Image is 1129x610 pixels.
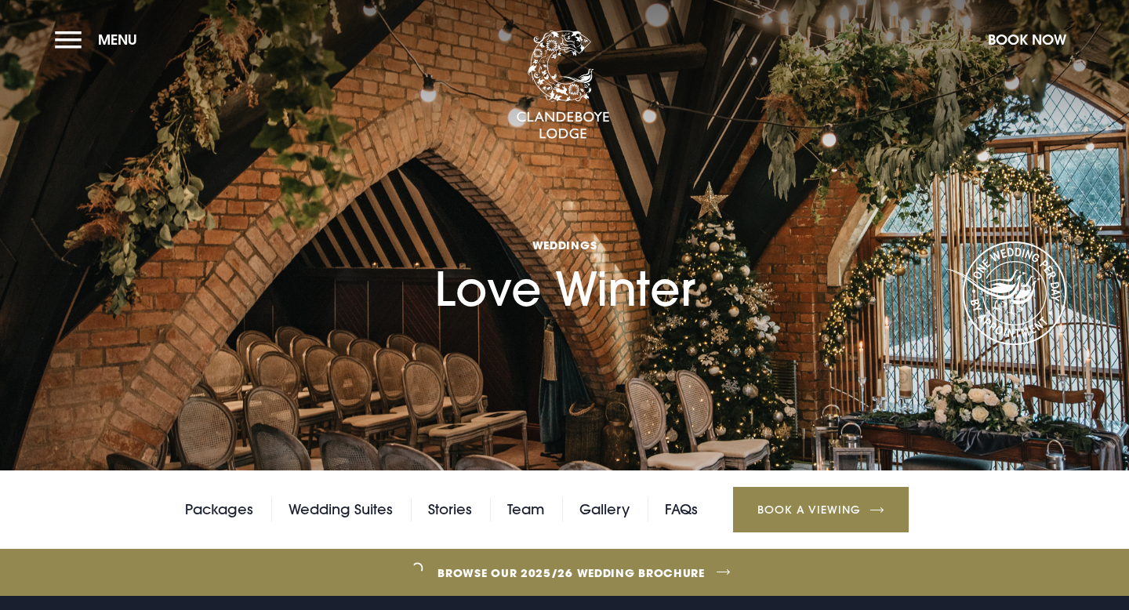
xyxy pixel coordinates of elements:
[665,498,698,521] a: FAQs
[733,487,909,532] a: Book a Viewing
[980,23,1074,56] button: Book Now
[579,498,630,521] a: Gallery
[434,238,695,252] span: Weddings
[507,498,544,521] a: Team
[434,162,695,317] h1: Love Winter
[428,498,472,521] a: Stories
[289,498,393,521] a: Wedding Suites
[55,23,145,56] button: Menu
[516,31,610,140] img: Clandeboye Lodge
[185,498,253,521] a: Packages
[98,31,137,49] span: Menu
